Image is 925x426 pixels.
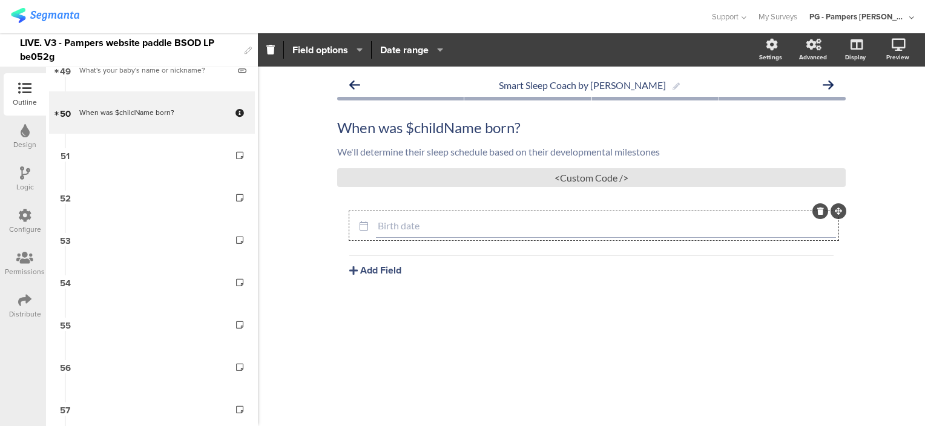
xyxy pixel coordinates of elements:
span: 54 [60,275,71,289]
a: 50 When was $childName born? [49,91,255,134]
div: Settings [759,53,782,62]
span: 56 [60,360,71,373]
span: 49 [60,64,71,77]
div: Design [13,139,36,150]
span: 53 [60,233,71,246]
div: When was $childName born? [79,106,224,119]
p: We'll determine their sleep schedule based on their developmental milestones [337,146,846,157]
span: Date range [380,43,429,57]
a: 49 What's your baby's name or nickname?​ [49,49,255,91]
a: 51 [49,134,255,176]
span: 52 [60,191,71,204]
div: Display [845,53,866,62]
button: Field options [292,37,363,63]
div: Distribute [9,309,41,319]
span: 57 [60,402,70,416]
div: LIVE. V3 - Pampers website paddle BSOD LP be052g [20,33,239,67]
div: Configure [9,224,41,235]
span: 55 [60,318,71,331]
div: Permissions [5,266,45,277]
div: What's your baby's name or nickname?​ [79,64,229,76]
p: When was $childName born? [337,119,846,137]
span: Smart Sleep Coach by Pampers [499,79,666,91]
input: Type field title... [378,220,834,231]
button: Date range [380,37,444,63]
a: 53 [49,218,255,261]
a: 52 [49,176,255,218]
a: 56 [49,346,255,388]
span: 51 [61,148,70,162]
div: Advanced [799,53,827,62]
div: PG - Pampers [PERSON_NAME] [809,11,906,22]
div: Preview [886,53,909,62]
a: 55 [49,303,255,346]
span: 50 [60,106,71,119]
div: Logic [16,182,34,192]
span: Support [712,11,739,22]
img: segmanta logo [11,8,79,23]
div: <Custom Code /> [337,168,846,187]
a: 54 [49,261,255,303]
div: Outline [13,97,37,108]
button: Add Field [349,263,401,277]
span: Field options [292,43,348,57]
